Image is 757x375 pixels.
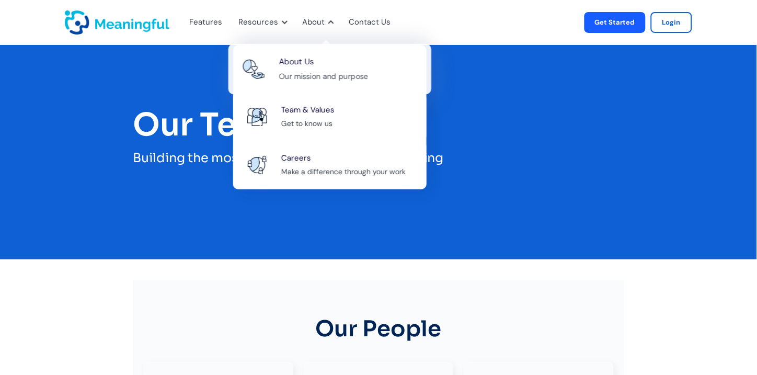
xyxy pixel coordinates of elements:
div: About [302,16,325,29]
a: Contact Us [349,16,391,29]
div: Resources [238,16,278,29]
a: home [65,10,91,35]
img: Career Icon [247,156,268,174]
div: Contact Us [342,5,403,40]
div: About Us [279,55,314,69]
div: Resources [232,5,291,40]
div: Get to know us [281,118,332,130]
a: Career IconCareersMake a difference through your work [233,141,427,189]
a: Get Started [584,12,646,33]
a: Connecting IconAbout UsOur mission and purpose [228,43,432,94]
div: Team & Values [281,104,335,117]
h1: Our Team [133,108,624,142]
div: Features [183,5,227,40]
nav: About [233,40,427,189]
div: Our mission and purpose [279,70,368,83]
div: About [296,5,337,40]
div: Features [189,16,222,29]
div: Careers [281,152,311,165]
h2: Our People [316,301,442,357]
img: Connecting Icon [243,59,265,78]
a: About Us IconTeam & ValuesGet to know us [233,93,427,141]
img: About Us Icon [247,108,268,126]
a: Login [651,12,692,33]
a: Features [189,16,214,29]
div: Building the most impactful community for giving [133,147,624,169]
div: Make a difference through your work [281,166,406,178]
